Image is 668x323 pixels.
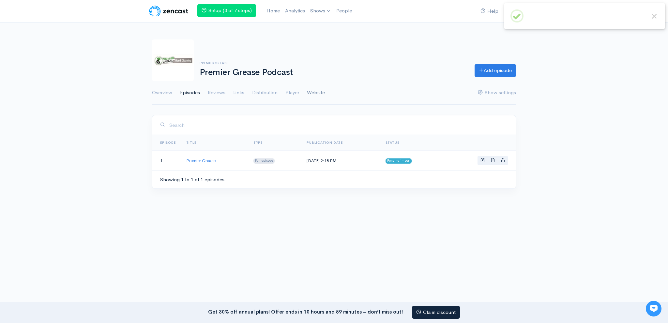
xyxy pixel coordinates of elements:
[10,86,120,99] button: New conversation
[282,4,308,18] a: Analytics
[334,4,355,18] a: People
[301,151,380,170] td: [DATE] 2:18 PM
[10,43,121,75] h2: Just let us know if you need anything and we'll be happy to help! 🙂
[386,158,412,164] span: Pending import
[19,123,116,136] input: Search articles
[152,151,181,170] td: 1
[186,158,216,163] a: Premier Grease
[152,81,172,105] a: Overview
[160,176,224,184] div: Showing 1 to 1 of 1 episodes
[160,140,176,145] a: Episode
[148,5,190,18] img: ZenCast Logo
[475,64,516,77] a: Add episode
[307,81,325,105] a: Website
[650,12,659,21] button: Close this dialog
[233,81,244,105] a: Links
[478,4,501,18] a: Help
[208,308,403,315] strong: Get 30% off annual plans! Offer ends in 10 hours and 59 minutes – don’t miss out!
[308,4,334,18] a: Shows
[253,140,263,145] a: Type
[200,68,467,77] h1: Premier Grease Podcast
[646,301,661,316] iframe: gist-messenger-bubble-iframe
[264,4,282,18] a: Home
[252,81,278,105] a: Distribution
[169,118,508,132] input: Search
[10,32,121,42] h1: Hi 👋
[478,156,508,165] div: Basic example
[253,158,275,164] span: Full episode
[412,306,460,319] a: Claim discount
[307,140,343,145] a: Publication date
[208,81,225,105] a: Reviews
[180,81,200,105] a: Episodes
[9,112,122,120] p: Find an answer quickly
[386,140,400,145] span: Status
[200,61,467,65] h6: premiergrease
[42,90,78,95] span: New conversation
[478,81,516,105] a: Show settings
[197,4,256,17] a: Setup (3 of 7 steps)
[285,81,299,105] a: Player
[186,140,196,145] a: Title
